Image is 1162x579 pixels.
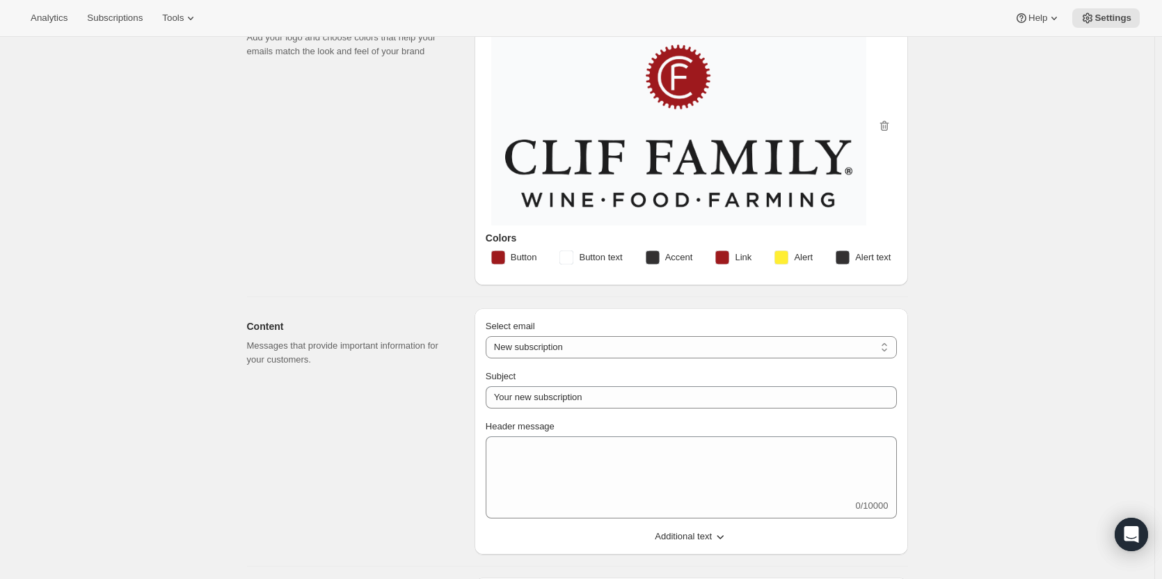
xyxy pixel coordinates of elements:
[855,251,891,264] span: Alert text
[486,421,555,431] span: Header message
[247,339,452,367] p: Messages that provide important information for your customers.
[637,246,701,269] button: Accent
[707,246,760,269] button: Link
[665,251,693,264] span: Accent
[735,251,751,264] span: Link
[483,246,546,269] button: Button
[79,8,151,28] button: Subscriptions
[22,8,76,28] button: Analytics
[31,13,67,24] span: Analytics
[87,13,143,24] span: Subscriptions
[1028,13,1047,24] span: Help
[486,371,516,381] span: Subject
[1006,8,1069,28] button: Help
[766,246,821,269] button: Alert
[505,45,852,207] img: CFW_WineFoodFarm_Logo_704 - PNG.png
[794,251,813,264] span: Alert
[154,8,206,28] button: Tools
[486,231,897,245] h3: Colors
[1115,518,1148,551] div: Open Intercom Messenger
[511,251,537,264] span: Button
[247,31,452,58] p: Add your logo and choose colors that help your emails match the look and feel of your brand
[247,319,452,333] h2: Content
[655,530,712,544] span: Additional text
[1095,13,1131,24] span: Settings
[579,251,622,264] span: Button text
[827,246,899,269] button: Alert text
[486,321,535,331] span: Select email
[162,13,184,24] span: Tools
[1072,8,1140,28] button: Settings
[551,246,630,269] button: Button text
[477,525,905,548] button: Additional text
